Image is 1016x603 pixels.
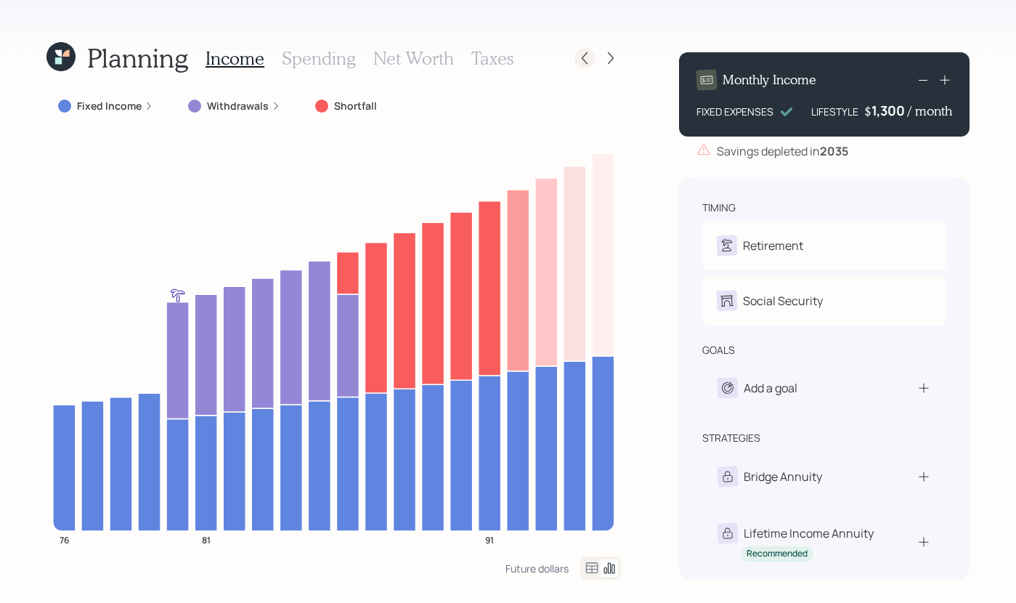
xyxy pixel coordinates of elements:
h4: / month [908,103,952,119]
div: Add a goal [744,379,797,397]
h3: Spending [282,48,356,69]
tspan: 81 [202,533,211,546]
label: Shortfall [334,99,377,113]
div: goals [702,343,735,357]
b: 2035 [820,143,848,159]
div: Future dollars [505,562,569,575]
h3: Income [206,48,264,69]
tspan: 91 [485,533,494,546]
div: FIXED EXPENSES [696,104,773,119]
div: Social Security [743,292,823,309]
div: timing [702,201,736,215]
div: Bridge Annuity [744,468,822,485]
div: Retirement [743,237,803,254]
h3: Taxes [471,48,513,69]
div: Lifetime Income Annuity [744,525,874,542]
h1: Planning [87,42,188,73]
label: Fixed Income [77,99,142,113]
tspan: 76 [60,533,69,546]
div: LIFESTYLE [811,104,858,119]
h4: $ [864,103,871,119]
h3: Net Worth [373,48,454,69]
div: 1,300 [871,102,908,119]
div: Savings depleted in [717,142,848,160]
label: Withdrawals [207,99,269,113]
div: Recommended [747,548,808,560]
div: strategies [702,431,760,445]
h4: Monthly Income [723,72,816,88]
